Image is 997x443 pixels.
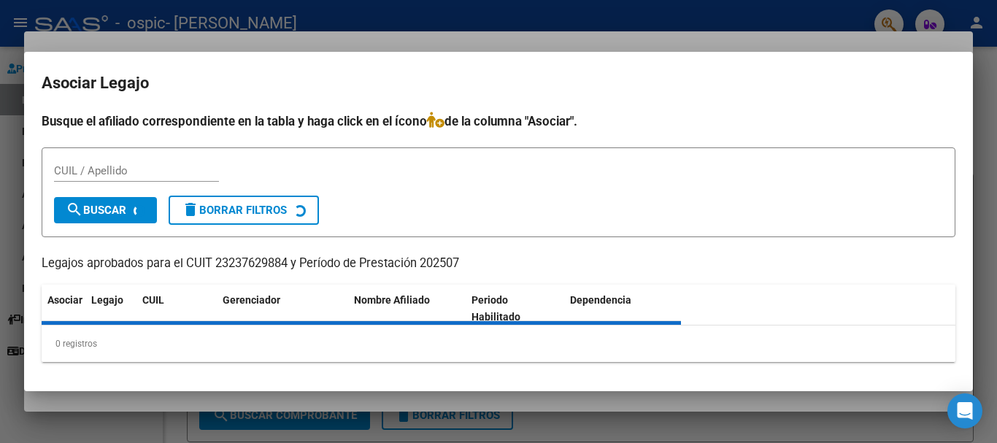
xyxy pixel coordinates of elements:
datatable-header-cell: Legajo [85,285,136,333]
span: Legajo [91,294,123,306]
span: Dependencia [570,294,631,306]
mat-icon: delete [182,201,199,218]
p: Legajos aprobados para el CUIT 23237629884 y Período de Prestación 202507 [42,255,955,273]
button: Buscar [54,197,157,223]
div: Open Intercom Messenger [947,393,982,428]
datatable-header-cell: Dependencia [564,285,682,333]
datatable-header-cell: Periodo Habilitado [466,285,564,333]
span: Asociar [47,294,82,306]
span: Periodo Habilitado [471,294,520,323]
h4: Busque el afiliado correspondiente en la tabla y haga click en el ícono de la columna "Asociar". [42,112,955,131]
span: Nombre Afiliado [354,294,430,306]
button: Borrar Filtros [169,196,319,225]
datatable-header-cell: Gerenciador [217,285,348,333]
span: CUIL [142,294,164,306]
span: Borrar Filtros [182,204,287,217]
mat-icon: search [66,201,83,218]
span: Buscar [66,204,126,217]
datatable-header-cell: CUIL [136,285,217,333]
h2: Asociar Legajo [42,69,955,97]
span: Gerenciador [223,294,280,306]
datatable-header-cell: Nombre Afiliado [348,285,466,333]
div: 0 registros [42,325,955,362]
datatable-header-cell: Asociar [42,285,85,333]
